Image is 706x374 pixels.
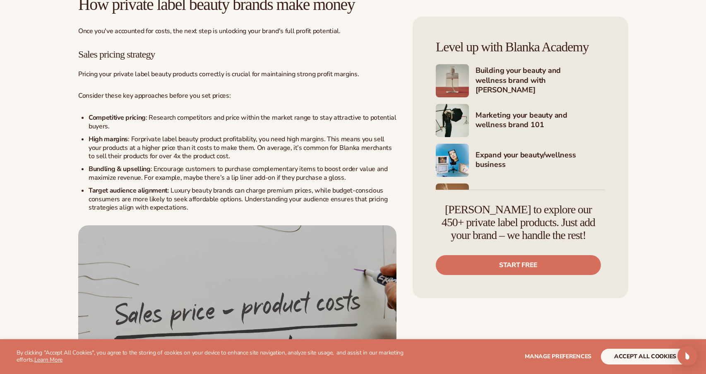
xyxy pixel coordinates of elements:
h4: Marketing your beauty and wellness brand 101 [475,111,605,131]
a: Shopify Image 8 Mastering ecommerce: Boost your beauty and wellness sales [436,183,605,217]
span: private label beauty product profitability, you need high margins. This means you sell your produ... [89,135,392,161]
strong: Competitive pricing [89,113,146,122]
button: Manage preferences [525,349,591,364]
span: : Encourage customers to purchase complementary items to boost order value and maximize revenue. ... [89,164,388,182]
h4: [PERSON_NAME] to explore our 450+ private label products. Just add your brand – we handle the rest! [436,203,601,241]
span: Once you've accounted for costs, the next step is unlocking your brand's full profit potential. [78,27,341,36]
img: Shopify Image 6 [436,104,469,137]
span: : Research competitors and price within the market range to stay attractive to potential buyers. [89,113,396,131]
img: Shopify Image 5 [436,64,469,97]
img: Shopify Image 7 [436,144,469,177]
button: accept all cookies [601,349,689,364]
span: Pricing your private label beauty products correctly is crucial for maintaining strong profit mar... [78,70,359,79]
strong: High margins [89,135,128,144]
span: : Luxury beauty brands can charge premium prices, while budget-conscious consumers are more likel... [89,186,387,212]
a: Shopify Image 6 Marketing your beauty and wellness brand 101 [436,104,605,137]
p: By clicking "Accept All Cookies", you agree to the storing of cookies on your device to enhance s... [17,350,416,364]
div: Open Intercom Messenger [677,346,697,366]
span: : For [128,135,140,144]
h4: Level up with Blanka Academy [436,40,605,54]
span: Sales pricing strategy [78,49,155,60]
img: Shopify Image 8 [436,183,469,217]
h4: Expand your beauty/wellness business [475,150,605,171]
a: Shopify Image 7 Expand your beauty/wellness business [436,144,605,177]
strong: Bundling & upselling [89,164,151,174]
a: Learn More [34,356,62,364]
strong: Target audience alignment [89,186,168,195]
a: Start free [436,255,601,275]
a: Shopify Image 5 Building your beauty and wellness brand with [PERSON_NAME] [436,64,605,97]
span: Manage preferences [525,352,591,360]
span: Consider these key approaches before you set prices: [78,91,231,100]
h4: Building your beauty and wellness brand with [PERSON_NAME] [475,66,605,96]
